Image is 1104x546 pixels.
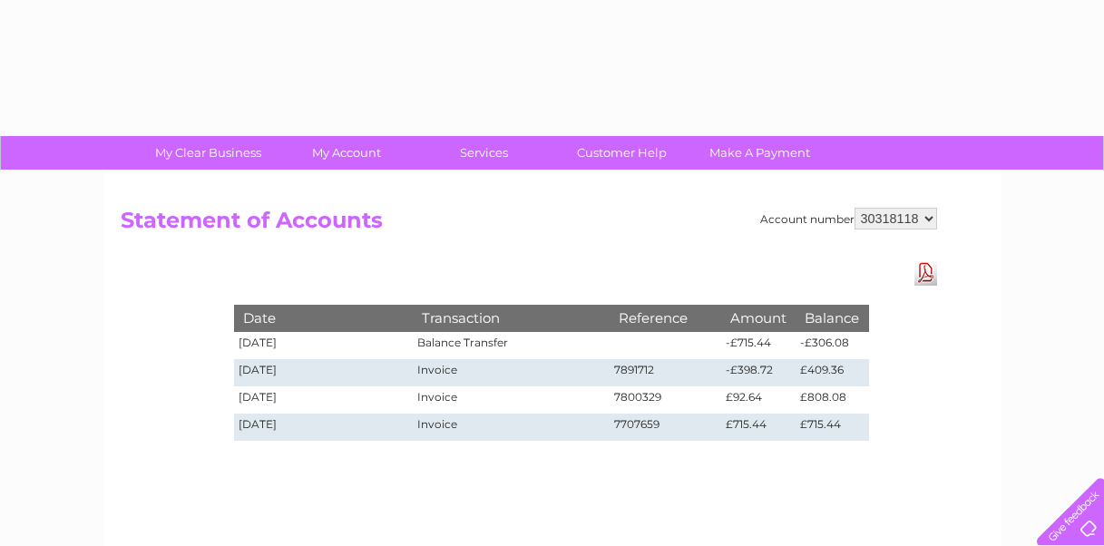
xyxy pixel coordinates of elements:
td: -£715.44 [721,332,796,359]
a: My Clear Business [133,136,283,170]
td: [DATE] [234,414,414,441]
td: Balance Transfer [413,332,609,359]
a: My Account [271,136,421,170]
td: 7707659 [610,414,722,441]
th: Date [234,305,414,331]
td: -£306.08 [796,332,868,359]
td: [DATE] [234,386,414,414]
td: Invoice [413,386,609,414]
a: Make A Payment [685,136,835,170]
td: [DATE] [234,332,414,359]
td: -£398.72 [721,359,796,386]
a: Services [409,136,559,170]
td: 7800329 [610,386,722,414]
div: Account number [760,208,937,229]
h2: Statement of Accounts [121,208,937,242]
td: £409.36 [796,359,868,386]
td: [DATE] [234,359,414,386]
th: Amount [721,305,796,331]
th: Reference [610,305,722,331]
td: Invoice [413,359,609,386]
a: Download Pdf [914,259,937,286]
td: 7891712 [610,359,722,386]
a: Customer Help [547,136,697,170]
td: £808.08 [796,386,868,414]
td: Invoice [413,414,609,441]
th: Transaction [413,305,609,331]
td: £92.64 [721,386,796,414]
th: Balance [796,305,868,331]
td: £715.44 [796,414,868,441]
td: £715.44 [721,414,796,441]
